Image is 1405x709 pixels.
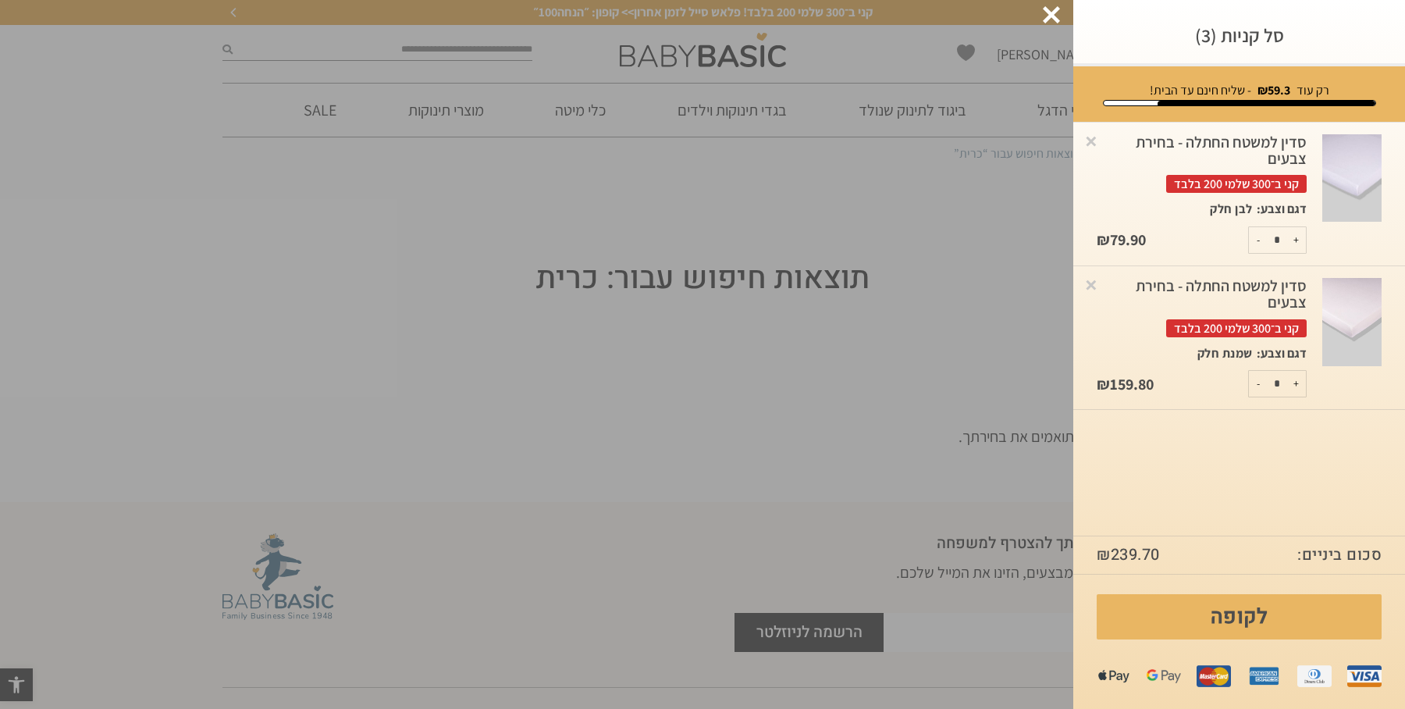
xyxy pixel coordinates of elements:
[1197,659,1231,693] img: mastercard.png
[1097,134,1307,201] a: סדין למשטח החתלה - בחירת צבעיםקני ב־300 שלמי 200 בלבד
[1097,594,1382,640] a: לקופה
[1083,276,1099,292] a: Remove this item
[1083,133,1099,148] a: Remove this item
[1253,201,1307,218] dt: דגם וצבע:
[1097,374,1110,394] span: ₪
[1166,175,1307,193] span: קני ב־300 שלמי 200 בלבד
[1097,659,1131,693] img: apple%20pay.png
[1097,543,1111,566] span: ₪
[1286,227,1306,253] button: +
[1097,230,1146,250] bdi: 79.90
[1253,345,1307,362] dt: דגם וצבע:
[1249,227,1268,253] button: -
[1261,371,1293,397] input: כמות המוצר
[1286,371,1306,397] button: +
[1268,82,1290,98] span: 59.3
[1297,544,1382,566] strong: סכום ביניים:
[1166,319,1307,337] span: קני ב־300 שלמי 200 בלבד
[1210,201,1253,218] p: לבן חלק
[1249,371,1268,397] button: -
[1097,278,1307,345] a: סדין למשטח החתלה - בחירת צבעיםקני ב־300 שלמי 200 בלבד
[1097,230,1110,250] span: ₪
[1197,345,1253,362] p: שמנת חלק
[1347,659,1382,693] img: visa.png
[1297,82,1329,98] span: רק עוד
[1097,278,1307,337] div: סדין למשטח החתלה - בחירת צבעים
[1147,659,1181,693] img: gpay.png
[1150,82,1251,98] span: - שליח חינם עד הבית!
[1257,82,1290,98] strong: ₪
[1097,23,1382,48] h3: סל קניות (3)
[1097,543,1160,566] bdi: 239.70
[1261,227,1293,253] input: כמות המוצר
[1297,659,1332,693] img: diners.png
[1247,659,1281,693] img: amex.png
[1097,134,1307,194] div: סדין למשטח החתלה - בחירת צבעים
[1097,374,1154,394] bdi: 159.80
